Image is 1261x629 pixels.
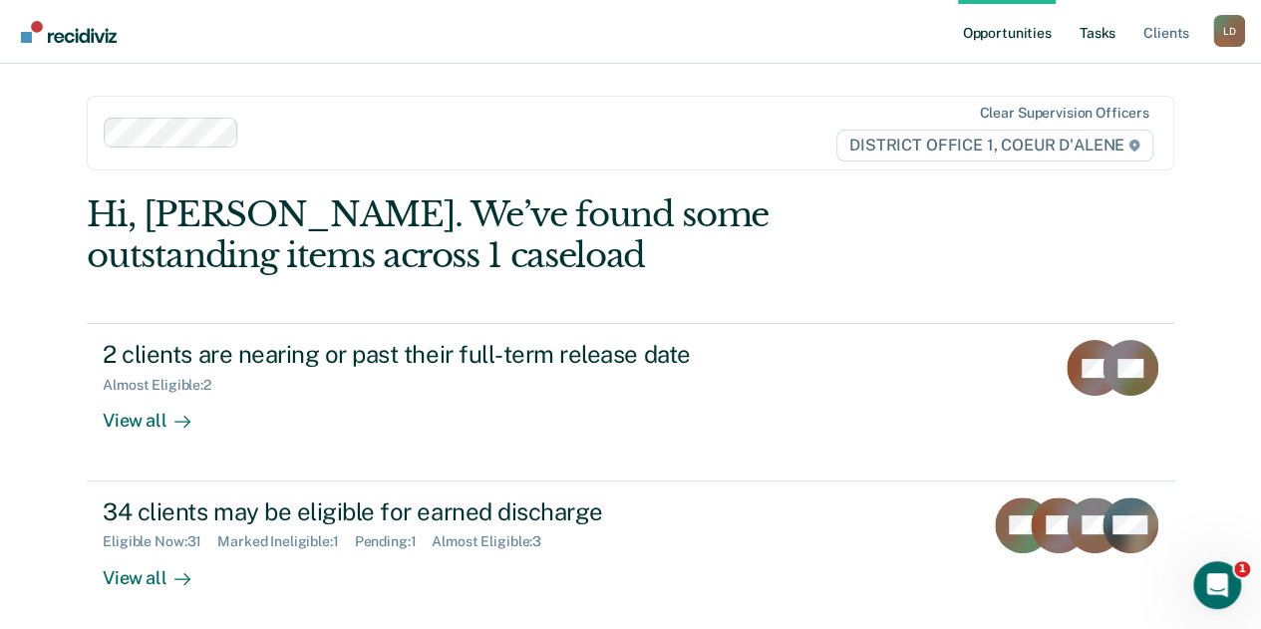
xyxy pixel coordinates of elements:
div: Clear supervision officers [979,105,1148,122]
div: Hi, [PERSON_NAME]. We’ve found some outstanding items across 1 caseload [87,194,956,276]
a: 2 clients are nearing or past their full-term release dateAlmost Eligible:2View all [87,323,1174,480]
iframe: Intercom live chat [1193,561,1241,609]
div: Marked Ineligible : 1 [217,533,354,550]
div: Pending : 1 [355,533,433,550]
div: Almost Eligible : 2 [103,377,227,394]
img: Recidiviz [21,21,117,43]
div: View all [103,394,214,433]
span: DISTRICT OFFICE 1, COEUR D'ALENE [836,130,1153,161]
button: Profile dropdown button [1213,15,1245,47]
div: Eligible Now : 31 [103,533,217,550]
div: L D [1213,15,1245,47]
div: 34 clients may be eligible for earned discharge [103,497,802,526]
div: View all [103,550,214,589]
span: 1 [1234,561,1250,577]
div: 2 clients are nearing or past their full-term release date [103,340,802,369]
div: Almost Eligible : 3 [432,533,557,550]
